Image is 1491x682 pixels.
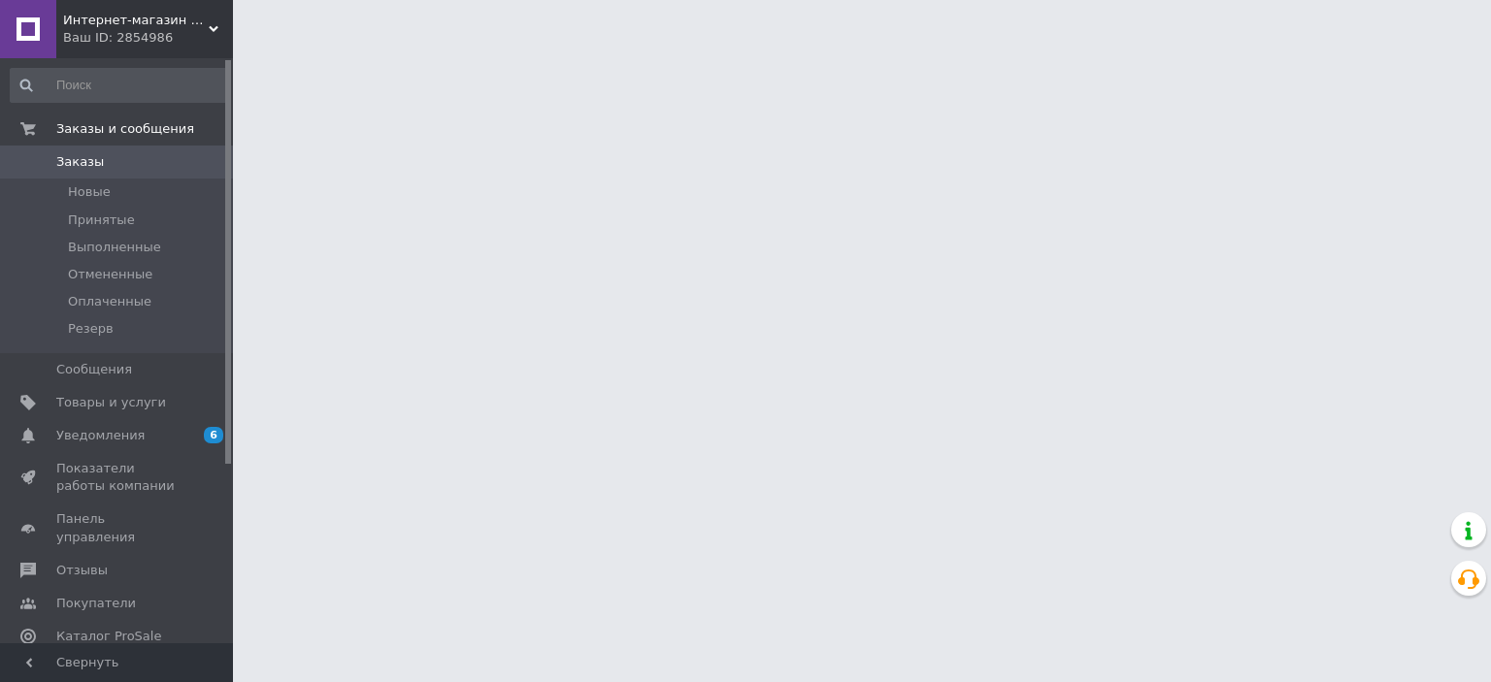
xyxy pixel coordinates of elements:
[56,510,180,545] span: Панель управления
[68,320,114,338] span: Резерв
[63,29,233,47] div: Ваш ID: 2854986
[56,460,180,495] span: Показатели работы компании
[56,120,194,138] span: Заказы и сообщения
[56,153,104,171] span: Заказы
[56,628,161,645] span: Каталог ProSale
[56,595,136,612] span: Покупатели
[56,562,108,579] span: Отзывы
[56,361,132,378] span: Сообщения
[68,183,111,201] span: Новые
[204,427,223,443] span: 6
[10,68,229,103] input: Поиск
[68,266,152,283] span: Отмененные
[68,293,151,310] span: Оплаченные
[68,211,135,229] span: Принятые
[68,239,161,256] span: Выполненные
[63,12,209,29] span: Интернет-магазин "РыбаКит"
[56,394,166,411] span: Товары и услуги
[56,427,145,444] span: Уведомления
